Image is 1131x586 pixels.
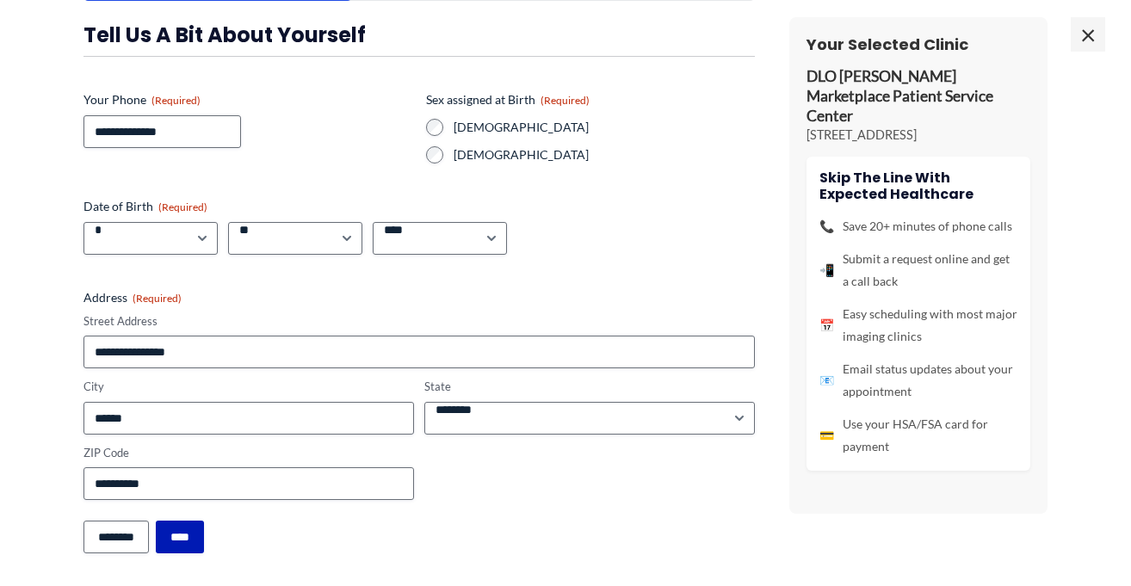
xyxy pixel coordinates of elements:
[83,313,755,330] label: Street Address
[454,119,755,136] label: [DEMOGRAPHIC_DATA]
[83,379,414,395] label: City
[158,200,207,213] span: (Required)
[819,369,834,392] span: 📧
[819,314,834,336] span: 📅
[151,94,201,107] span: (Required)
[133,292,182,305] span: (Required)
[807,34,1030,54] h3: Your Selected Clinic
[819,248,1017,293] li: Submit a request online and get a call back
[819,215,1017,237] li: Save 20+ minutes of phone calls
[807,126,1030,144] p: [STREET_ADDRESS]
[819,424,834,447] span: 💳
[819,413,1017,458] li: Use your HSA/FSA card for payment
[1071,17,1105,52] span: ×
[819,170,1017,202] h4: Skip the line with Expected Healthcare
[426,91,590,108] legend: Sex assigned at Birth
[83,91,412,108] label: Your Phone
[454,146,755,163] label: [DEMOGRAPHIC_DATA]
[819,215,834,237] span: 📞
[819,358,1017,403] li: Email status updates about your appointment
[83,289,182,306] legend: Address
[83,22,755,48] h3: Tell us a bit about yourself
[83,445,414,461] label: ZIP Code
[83,198,207,215] legend: Date of Birth
[807,67,1030,126] p: DLO [PERSON_NAME] Marketplace Patient Service Center
[819,303,1017,348] li: Easy scheduling with most major imaging clinics
[541,94,590,107] span: (Required)
[819,259,834,281] span: 📲
[424,379,755,395] label: State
